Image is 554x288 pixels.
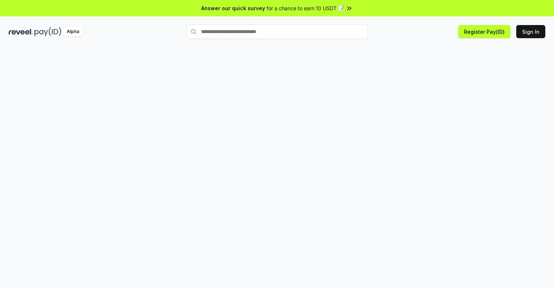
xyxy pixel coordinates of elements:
[458,25,510,38] button: Register Pay(ID)
[266,4,344,12] span: for a chance to earn 10 USDT 📝
[201,4,265,12] span: Answer our quick survey
[516,25,545,38] button: Sign In
[63,27,83,36] div: Alpha
[9,27,33,36] img: reveel_dark
[34,27,61,36] img: pay_id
